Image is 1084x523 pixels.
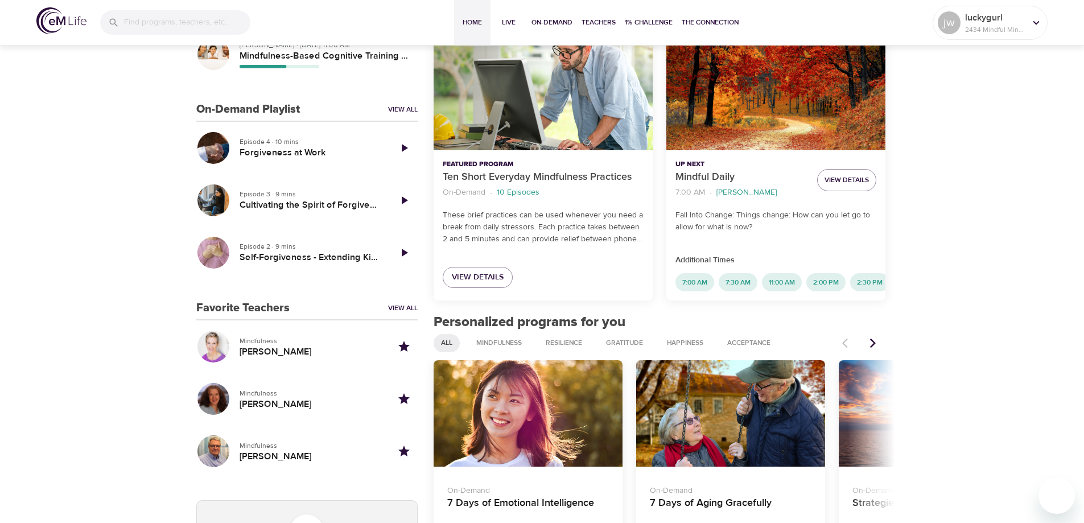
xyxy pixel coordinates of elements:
[434,314,886,331] h2: Personalized programs for you
[196,330,230,364] button: Profile for Kelly Barron
[434,360,623,467] button: 7 Days of Emotional Intelligence
[196,236,230,270] button: Self-Forgiveness - Extending Kindness to Yourself
[719,273,757,291] div: 7:30 AM
[806,278,846,287] span: 2:00 PM
[539,338,589,348] span: Resilience
[240,252,381,263] h5: Self-Forgiveness - Extending Kindness to Yourself
[443,170,644,185] p: Ten Short Everyday Mindfulness Practices
[636,360,825,467] button: 7 Days of Aging Gracefully
[625,17,673,28] span: 1% Challenge
[240,398,381,410] h5: [PERSON_NAME]
[240,50,409,62] h5: Mindfulness-Based Cognitive Training (MBCT)
[675,278,714,287] span: 7:00 AM
[682,17,739,28] span: The Connection
[817,169,876,191] button: View Details
[240,189,381,199] p: Episode 3 · 9 mins
[196,382,230,416] button: Profile for Cindy Gittleman
[965,11,1025,24] p: luckygurl
[390,134,418,162] a: Play Episode
[675,209,876,233] p: Fall Into Change: Things change: How can you let go to allow for what is now?
[850,278,889,287] span: 2:30 PM
[675,170,808,185] p: Mindful Daily
[490,185,492,200] li: ·
[675,273,714,291] div: 7:00 AM
[965,24,1025,35] p: 2434 Mindful Minutes
[497,187,539,199] p: 10 Episodes
[860,331,885,356] button: Next items
[443,185,644,200] nav: breadcrumb
[388,303,418,313] a: View All
[196,434,230,468] button: Profile for Roger Nolan
[531,17,572,28] span: On-Demand
[434,334,460,352] div: All
[124,10,250,35] input: Find programs, teachers, etc...
[443,267,513,288] a: View Details
[675,254,876,266] p: Additional Times
[434,338,459,348] span: All
[240,241,381,252] p: Episode 2 · 9 mins
[666,27,885,150] button: Mindful Daily
[716,187,777,199] p: [PERSON_NAME]
[36,7,86,34] img: logo
[447,480,609,497] p: On-Demand
[675,187,705,199] p: 7:00 AM
[240,199,381,211] h5: Cultivating the Spirit of Forgiveness
[240,346,381,358] h5: [PERSON_NAME]
[240,137,381,147] p: Episode 4 · 10 mins
[452,270,504,285] span: View Details
[196,131,230,165] button: Forgiveness at Work
[469,334,529,352] div: Mindfulness
[240,440,381,451] p: Mindfulness
[240,147,381,159] h5: Forgiveness at Work
[650,480,811,497] p: On-Demand
[719,278,757,287] span: 7:30 AM
[806,273,846,291] div: 2:00 PM
[852,480,1014,497] p: On-Demand
[599,338,650,348] span: Gratitude
[469,338,529,348] span: Mindfulness
[388,105,418,114] a: View All
[839,360,1028,467] button: Strategies to Reduce Stress
[459,17,486,28] span: Home
[675,185,808,200] nav: breadcrumb
[660,338,710,348] span: Happiness
[443,187,485,199] p: On-Demand
[390,187,418,214] a: Play Episode
[938,11,961,34] div: jw
[582,17,616,28] span: Teachers
[538,334,590,352] div: Resilience
[720,334,778,352] div: Acceptance
[434,27,653,150] button: Ten Short Everyday Mindfulness Practices
[196,183,230,217] button: Cultivating the Spirit of Forgiveness
[599,334,650,352] div: Gratitude
[443,209,644,245] p: These brief practices can be used whenever you need a break from daily stressors. Each practice t...
[825,174,869,186] span: View Details
[196,302,290,315] h3: Favorite Teachers
[240,336,381,346] p: Mindfulness
[196,103,300,116] h3: On-Demand Playlist
[495,17,522,28] span: Live
[720,338,777,348] span: Acceptance
[675,159,808,170] p: Up Next
[850,273,889,291] div: 2:30 PM
[1038,477,1075,514] iframe: Button to launch messaging window
[660,334,711,352] div: Happiness
[762,278,802,287] span: 11:00 AM
[240,451,381,463] h5: [PERSON_NAME]
[390,239,418,266] a: Play Episode
[443,159,644,170] p: Featured Program
[710,185,712,200] li: ·
[762,273,802,291] div: 11:00 AM
[240,388,381,398] p: Mindfulness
